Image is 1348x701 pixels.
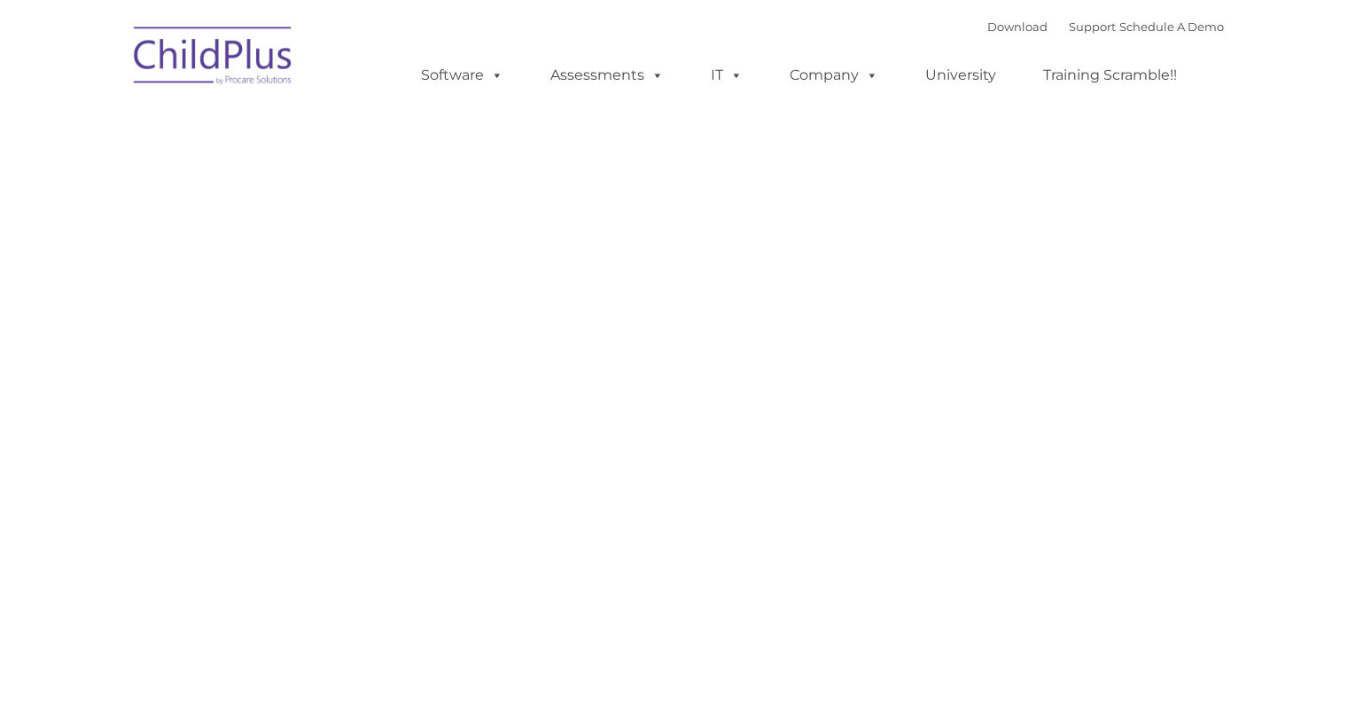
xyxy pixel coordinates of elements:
a: Training Scramble!! [1025,58,1195,93]
img: ChildPlus by Procare Solutions [125,14,302,103]
a: IT [693,58,760,93]
a: Company [772,58,896,93]
font: | [987,19,1224,34]
a: Assessments [533,58,682,93]
a: Support [1069,19,1116,34]
a: Download [987,19,1048,34]
a: University [908,58,1014,93]
a: Software [403,58,521,93]
a: Schedule A Demo [1119,19,1224,34]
